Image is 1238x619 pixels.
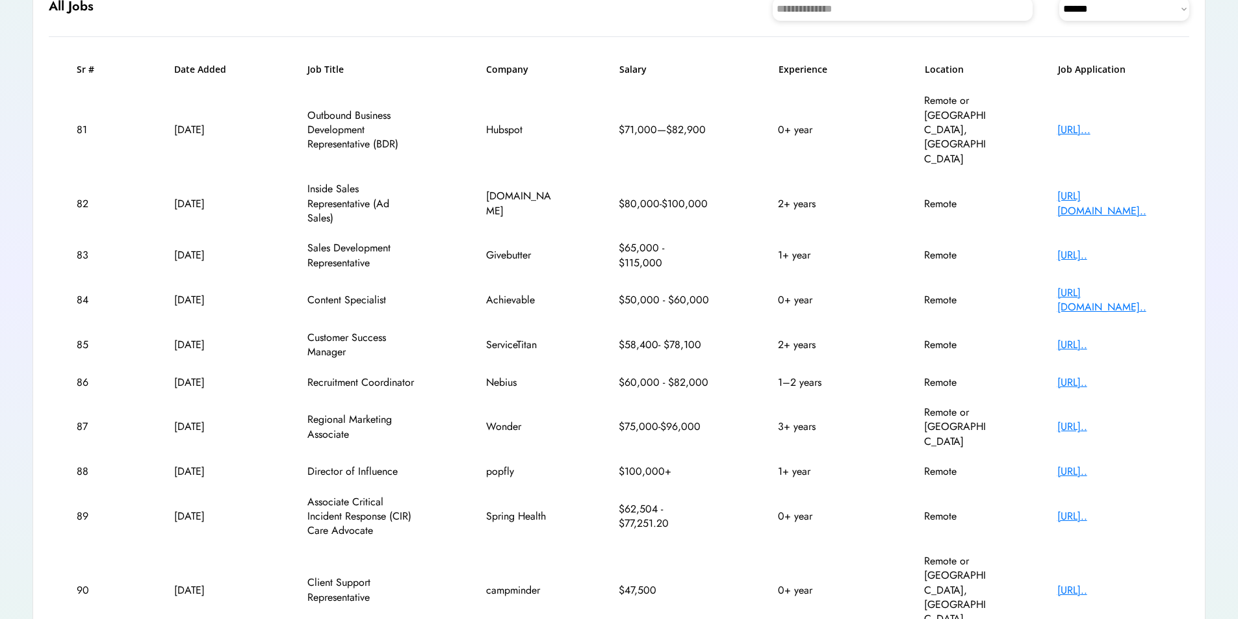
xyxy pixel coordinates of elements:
div: Client Support Representative [307,575,418,605]
div: $65,000 - $115,000 [619,241,710,270]
div: Remote [924,509,989,524]
div: campminder [486,583,551,598]
div: [URL][DOMAIN_NAME].. [1057,189,1161,218]
div: Spring Health [486,509,551,524]
div: 81 [77,123,106,137]
div: Customer Success Manager [307,331,418,360]
div: 86 [77,375,106,390]
div: 0+ year [778,509,856,524]
div: [URL][DOMAIN_NAME].. [1057,286,1161,315]
div: [URL].. [1057,583,1161,598]
div: [DATE] [174,123,239,137]
div: Givebutter [486,248,551,262]
div: 84 [77,293,106,307]
div: Remote [924,375,989,390]
div: [URL].. [1057,509,1161,524]
div: 82 [77,197,106,211]
div: 2+ years [778,197,856,211]
div: [DATE] [174,293,239,307]
h6: Job Application [1058,63,1162,76]
h6: Date Added [174,63,239,76]
div: ServiceTitan [486,338,551,352]
div: [URL].. [1057,338,1161,352]
div: $71,000—$82,900 [619,123,710,137]
div: Hubspot [486,123,551,137]
div: $47,500 [619,583,710,598]
div: $75,000-$96,000 [619,420,710,434]
div: [DATE] [174,197,239,211]
div: [DATE] [174,248,239,262]
div: 2+ years [778,338,856,352]
div: [URL]... [1057,123,1161,137]
div: [DATE] [174,583,239,598]
div: 88 [77,464,106,479]
div: Outbound Business Development Representative (BDR) [307,108,418,152]
h6: Company [486,63,551,76]
div: [URL].. [1057,464,1161,479]
div: Remote [924,464,989,479]
div: [URL].. [1057,375,1161,390]
div: 83 [77,248,106,262]
div: Remote or [GEOGRAPHIC_DATA], [GEOGRAPHIC_DATA] [924,94,989,166]
div: $62,504 - $77,251.20 [619,502,710,531]
div: Remote [924,293,989,307]
div: Recruitment Coordinator [307,375,418,390]
div: $60,000 - $82,000 [619,375,710,390]
div: [URL].. [1057,248,1161,262]
div: 89 [77,509,106,524]
div: 87 [77,420,106,434]
div: Nebius [486,375,551,390]
div: 90 [77,583,106,598]
div: 0+ year [778,293,856,307]
div: popfly [486,464,551,479]
h6: Salary [619,63,710,76]
h6: Experience [779,63,857,76]
div: [DATE] [174,420,239,434]
div: Achievable [486,293,551,307]
div: [DATE] [174,375,239,390]
h6: Job Title [307,63,344,76]
div: 85 [77,338,106,352]
div: Remote [924,338,989,352]
div: [URL].. [1057,420,1161,434]
div: [DATE] [174,464,239,479]
div: 0+ year [778,123,856,137]
h6: Sr # [77,63,106,76]
div: 3+ years [778,420,856,434]
div: Director of Influence [307,464,418,479]
div: Content Specialist [307,293,418,307]
h6: Location [925,63,990,76]
div: Wonder [486,420,551,434]
div: 1–2 years [778,375,856,390]
div: $100,000+ [619,464,710,479]
div: 1+ year [778,464,856,479]
div: $50,000 - $60,000 [619,293,710,307]
div: 0+ year [778,583,856,598]
div: [DOMAIN_NAME] [486,189,551,218]
div: 1+ year [778,248,856,262]
div: Sales Development Representative [307,241,418,270]
div: Remote or [GEOGRAPHIC_DATA] [924,405,989,449]
div: $80,000-$100,000 [619,197,710,211]
div: Associate Critical Incident Response (CIR) Care Advocate [307,495,418,538]
div: Remote [924,248,989,262]
div: [DATE] [174,509,239,524]
div: Inside Sales Representative (Ad Sales) [307,182,418,225]
div: Remote [924,197,989,211]
div: $58,400- $78,100 [619,338,710,352]
div: Regional Marketing Associate [307,412,418,442]
div: [DATE] [174,338,239,352]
